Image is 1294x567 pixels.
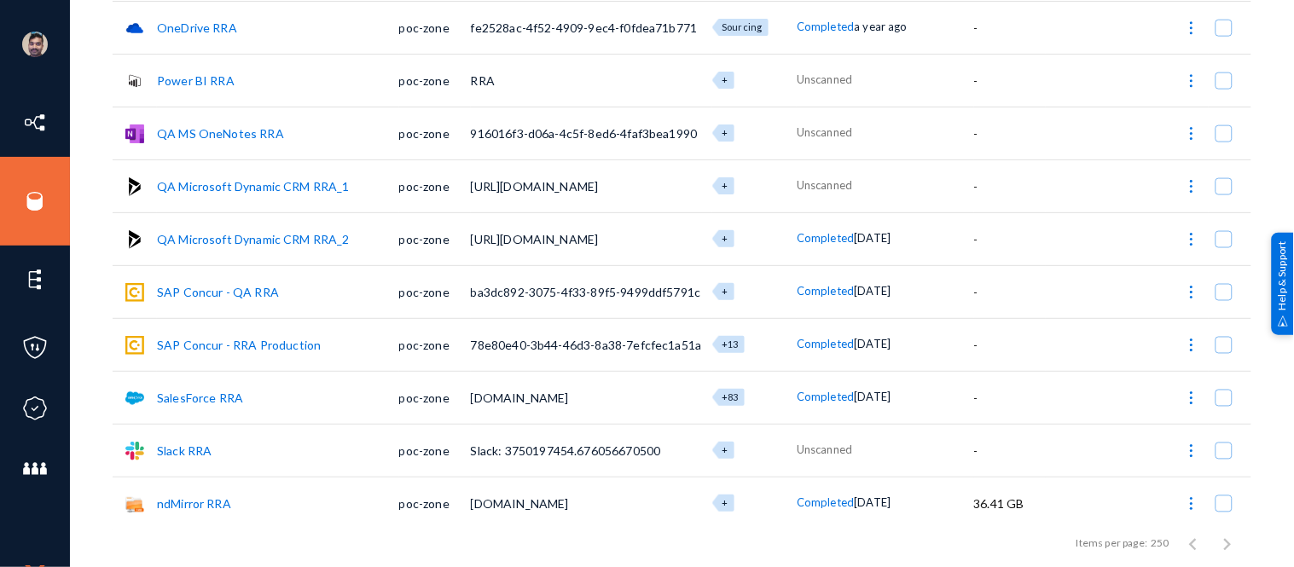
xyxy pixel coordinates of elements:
img: help_support.svg [1278,315,1289,327]
span: Slack: 3750197454.676056670500 [471,443,661,458]
span: Completed [797,20,854,33]
span: [DOMAIN_NAME] [471,391,569,405]
td: poc-zone [399,1,471,54]
td: poc-zone [399,371,471,424]
td: poc-zone [399,318,471,371]
span: Unscanned [797,443,852,456]
span: [URL][DOMAIN_NAME] [471,179,599,194]
td: - [974,1,1046,54]
span: [DATE] [855,284,891,298]
a: SalesForce RRA [157,391,243,405]
span: Completed [797,284,854,298]
img: icon-more.svg [1183,443,1200,460]
span: Unscanned [797,72,852,86]
a: OneDrive RRA [157,20,237,35]
button: Previous page [1176,526,1210,560]
td: - [974,159,1046,212]
img: icon-more.svg [1183,125,1200,142]
td: poc-zone [399,424,471,477]
img: microsoftdynamics365.svg [125,230,144,249]
a: Power BI RRA [157,73,235,88]
img: powerbixmla.svg [125,72,144,90]
td: - [974,371,1046,424]
a: QA Microsoft Dynamic CRM RRA_1 [157,179,350,194]
a: Slack RRA [157,443,212,458]
span: ba3dc892-3075-4f33-89f5-9499ddf5791c [471,285,701,299]
img: icon-policies.svg [22,335,48,361]
img: microsoftdynamics365.svg [125,177,144,196]
td: - [974,107,1046,159]
span: Unscanned [797,178,852,192]
td: - [974,265,1046,318]
a: QA Microsoft Dynamic CRM RRA_2 [157,232,350,246]
img: icon-sources.svg [22,188,48,214]
img: ACg8ocK1ZkZ6gbMmCU1AeqPIsBvrTWeY1xNXvgxNjkUXxjcqAiPEIvU=s96-c [22,32,48,57]
img: icon-more.svg [1183,495,1200,512]
span: Completed [797,231,854,245]
a: ndMirror RRA [157,496,231,511]
img: sapconcur.svg [125,336,144,355]
img: salesforce.png [125,389,144,408]
span: +83 [722,391,738,402]
span: Completed [797,495,854,509]
span: +13 [722,338,738,350]
button: Next page [1210,526,1245,560]
td: poc-zone [399,159,471,212]
td: - [974,318,1046,371]
span: [DATE] [855,337,891,350]
span: Unscanned [797,125,852,139]
span: [DATE] [855,495,891,509]
span: [DOMAIN_NAME] [471,496,569,511]
img: onedrive.png [125,19,144,38]
img: icon-members.svg [22,456,48,482]
img: icon-inventory.svg [22,110,48,136]
img: icon-compliance.svg [22,396,48,421]
span: 916016f3-d06a-4c5f-8ed6-4faf3bea1990 [471,126,698,141]
img: icon-more.svg [1183,284,1200,301]
td: poc-zone [399,477,471,529]
div: 250 [1152,535,1169,551]
span: a year ago [855,20,908,33]
img: slack.svg [125,442,144,460]
div: Items per page: [1076,535,1147,551]
a: QA MS OneNotes RRA [157,126,284,141]
img: sapconcur.svg [125,283,144,302]
td: - [974,212,1046,265]
span: Completed [797,337,854,350]
img: icon-more.svg [1183,178,1200,195]
img: icon-more.svg [1183,20,1200,37]
span: + [722,497,728,508]
td: - [974,54,1046,107]
span: + [722,127,728,138]
span: + [722,233,728,244]
td: 36.41 GB [974,477,1046,529]
span: + [722,180,728,191]
span: [DATE] [855,231,891,245]
span: + [722,286,728,297]
span: Completed [797,390,854,403]
a: SAP Concur - RRA Production [157,338,321,352]
span: Sourcing [722,21,762,32]
img: icon-more.svg [1183,72,1200,90]
span: [URL][DOMAIN_NAME] [471,232,599,246]
span: + [722,74,728,85]
span: RRA [471,73,495,88]
td: poc-zone [399,54,471,107]
td: poc-zone [399,212,471,265]
td: poc-zone [399,265,471,318]
div: Help & Support [1272,232,1294,334]
img: icon-more.svg [1183,231,1200,248]
a: SAP Concur - QA RRA [157,285,279,299]
img: icon-elements.svg [22,267,48,292]
td: - [974,424,1046,477]
img: onenote.png [125,124,144,143]
span: 78e80e40-3b44-46d3-8a38-7efcfec1a51a [471,338,702,352]
td: poc-zone [399,107,471,159]
span: fe2528ac-4f52-4909-9ec4-f0fdea71b771 [471,20,698,35]
img: icon-more.svg [1183,390,1200,407]
img: smb.png [125,495,144,513]
span: + [722,444,728,455]
span: [DATE] [855,390,891,403]
img: icon-more.svg [1183,337,1200,354]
